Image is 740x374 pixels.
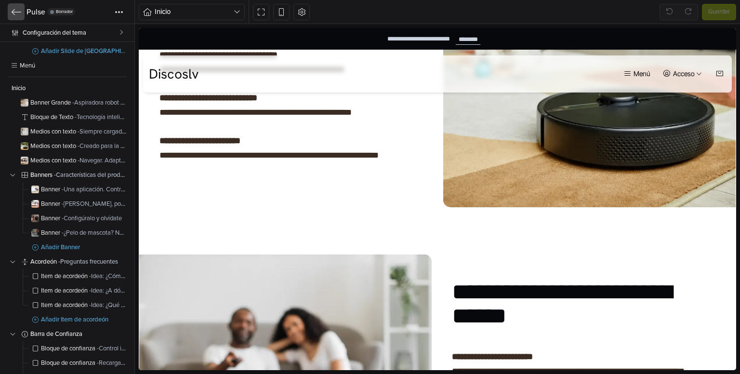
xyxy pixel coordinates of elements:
span: - Idea: ¿Qué dispositivos móviles son compatibles con la App? [89,301,252,309]
span: Banner [41,215,127,222]
span: Item de acordeón [41,288,127,294]
a: Bloque de confianza -Recarga automática [29,356,127,370]
a: Banner -¿Pelo de mascota? No me importa. [29,226,127,240]
span: Pulse [26,7,45,17]
a: Añadir Item de acordeón [18,312,127,327]
a: Discoslv [10,39,60,53]
a: Banner -Una aplicación. Control total. [29,182,127,197]
a: Bloque de Texto -Tecnología inteligente, resultados impecables. [8,110,127,124]
a: Banner -[PERSON_NAME], por favor [29,197,127,211]
span: Acordeón [30,259,127,265]
span: Menú [20,63,127,69]
span: - Idea: ¿A dónde realizan envíos? [89,287,174,294]
span: - Preguntas frecuentes [58,258,118,266]
span: Medios con texto [30,158,127,164]
a: Menú [8,58,127,73]
span: Añadir Slide de [GEOGRAPHIC_DATA] [41,48,127,54]
span: Barra de Confianza [30,331,127,337]
img: 32 [21,128,28,135]
a: Medios con texto -Navegar. Adaptarse. Conquistar. [8,153,127,168]
span: Banner Grande [30,100,127,106]
button: Acceso [522,39,566,53]
img: 32 [31,214,39,222]
a: Item de acordeón -Idea: ¿Cómo obtengo un reembolso si cancelo mi compra? [29,269,127,283]
span: - ¿Pelo de mascota? No me importa. [62,229,157,237]
a: Item de acordeón -Idea: ¿Qué dispositivos móviles son compatibles con la App? [29,298,127,312]
a: Medios con texto -Creado para la vida real [8,139,127,153]
img: 32 [31,200,39,208]
span: Item de acordeón [41,302,127,308]
span: - Una aplicación. Control total. [62,186,141,193]
span: - Idea: ¿Cómo obtengo un reembolso si cancelo mi compra? [89,272,247,280]
img: 32 [31,229,39,237]
img: 32 [21,157,28,164]
button: Menú [483,39,513,53]
span: Inicio [155,6,234,17]
a: Acordeón -Preguntas frecuentes [8,254,127,269]
span: Añadir Item de acordeón [41,317,127,323]
span: Guardar [708,7,730,17]
span: Bloque de confianza [41,346,127,352]
a: Banner Grande -Aspiradora robot Pulse® [8,95,127,110]
button: Guardar [702,4,736,20]
span: Banner [41,230,127,236]
button: Inicio [139,4,245,20]
span: Banner [41,201,127,207]
span: - [PERSON_NAME], por favor [62,200,138,208]
span: - Navegar. Adaptarse. Conquistar. [78,157,166,164]
span: Banner [41,187,127,193]
div: Acceso [534,42,556,49]
span: Bloque de confianza [41,360,127,366]
span: - Siempre cargado, siempre listo [78,128,162,135]
a: Añadir Slide de [GEOGRAPHIC_DATA] [18,44,127,58]
a: Item de acordeón -Idea: ¿A dónde realizan envíos? [29,283,127,298]
div: Menú [495,42,511,49]
span: Inicio [12,85,127,92]
span: - Control inteligente de IA [97,345,164,352]
span: Medios con texto [30,129,127,135]
span: Configuración del tema [23,26,119,40]
a: Bloque de confianza -Control inteligente de IA [29,341,127,356]
span: Bloque de Texto [30,114,127,120]
span: - Recarga automática [97,359,153,367]
span: - Creado para la vida real [78,142,143,150]
span: - Tecnología inteligente, resultados impecables. [75,113,200,121]
a: Banners -Características del producto [8,168,127,182]
img: 32 [21,142,28,150]
span: - Aspiradora robot Pulse® [72,99,138,107]
span: Medios con texto [30,143,127,149]
a: Barra de Confianza [8,327,127,341]
a: Añadir Banner [18,240,127,254]
span: Banners [30,172,127,178]
a: Medios con texto -Siempre cargado, siempre listo [8,124,127,139]
img: 32 [31,186,39,193]
img: 32 [21,99,28,107]
a: Banner -Configúralo y olvídate [29,211,127,226]
button: Carro [575,39,587,53]
span: Añadir Banner [41,244,127,251]
span: - Características del producto [54,171,132,179]
span: Borrador [56,10,73,14]
span: - Configúralo y olvídate [62,214,122,222]
span: Item de acordeón [41,273,127,280]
